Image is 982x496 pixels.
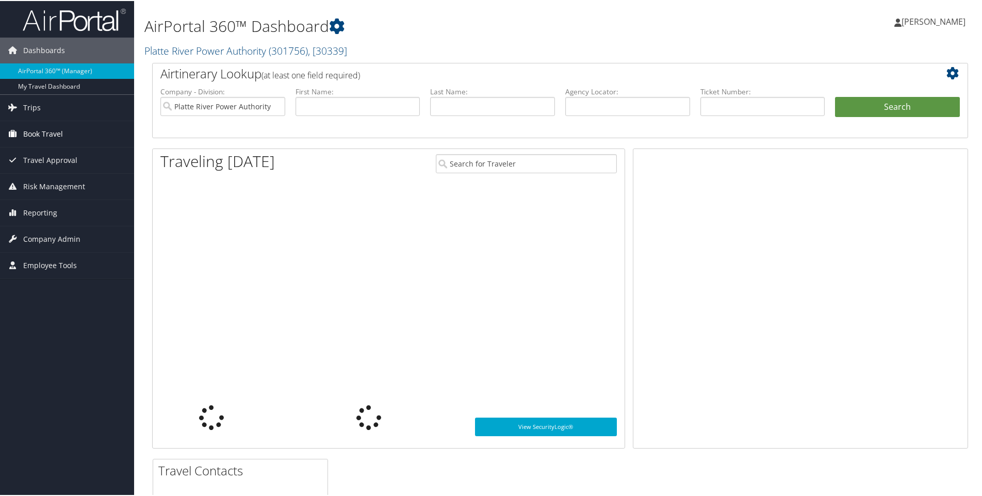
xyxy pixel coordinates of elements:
[894,5,976,36] a: [PERSON_NAME]
[23,120,63,146] span: Book Travel
[160,64,892,81] h2: Airtinerary Lookup
[308,43,347,57] span: , [ 30339 ]
[835,96,960,117] button: Search
[23,146,77,172] span: Travel Approval
[23,37,65,62] span: Dashboards
[565,86,690,96] label: Agency Locator:
[160,150,275,171] h1: Traveling [DATE]
[144,43,347,57] a: Platte River Power Authority
[430,86,555,96] label: Last Name:
[23,252,77,277] span: Employee Tools
[700,86,825,96] label: Ticket Number:
[158,461,328,478] h2: Travel Contacts
[144,14,699,36] h1: AirPortal 360™ Dashboard
[23,225,80,251] span: Company Admin
[261,69,360,80] span: (at least one field required)
[436,153,617,172] input: Search for Traveler
[23,199,57,225] span: Reporting
[23,173,85,199] span: Risk Management
[902,15,965,26] span: [PERSON_NAME]
[23,94,41,120] span: Trips
[296,86,420,96] label: First Name:
[475,417,617,435] a: View SecurityLogic®
[160,86,285,96] label: Company - Division:
[269,43,308,57] span: ( 301756 )
[23,7,126,31] img: airportal-logo.png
